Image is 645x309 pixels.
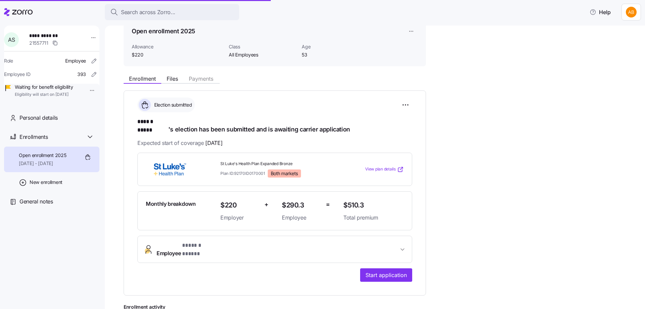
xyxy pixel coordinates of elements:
[129,76,156,81] span: Enrollment
[146,200,196,208] span: Monthly breakdown
[220,214,259,222] span: Employer
[4,71,31,78] span: Employee ID
[146,162,194,177] img: St. Luke's Health Plan
[220,200,259,211] span: $220
[360,268,412,282] button: Start application
[132,27,195,35] h1: Open enrollment 2025
[29,40,48,46] span: 21557711
[590,8,611,16] span: Help
[282,214,320,222] span: Employee
[4,57,13,64] span: Role
[19,197,53,206] span: General notes
[121,8,175,16] span: Search across Zorro...
[19,133,48,141] span: Enrollments
[365,166,404,173] a: View plan details
[132,51,223,58] span: $220
[302,51,369,58] span: 53
[365,271,407,279] span: Start application
[365,166,396,172] span: View plan details
[19,160,66,167] span: [DATE] - [DATE]
[65,57,86,64] span: Employee
[19,114,58,122] span: Personal details
[343,200,404,211] span: $510.3
[15,84,73,90] span: Waiting for benefit eligibility
[105,4,239,20] button: Search across Zorro...
[229,43,296,50] span: Class
[229,51,296,58] span: All Employees
[220,161,338,167] span: St Luke's Health Plan Expanded Bronze
[264,200,268,209] span: +
[205,139,222,147] span: [DATE]
[271,170,298,177] span: Both markets
[19,152,66,159] span: Open enrollment 2025
[77,71,86,78] span: 393
[326,200,330,209] span: =
[220,170,265,176] span: Plan ID: 92170ID0170001
[137,118,412,133] h1: 's election has been submitted and is awaiting carrier application
[157,241,216,258] span: Employee
[152,102,192,108] span: Election submitted
[15,92,73,98] span: Eligibility will start on [DATE]
[30,179,62,186] span: New enrollment
[167,76,178,81] span: Files
[282,200,320,211] span: $290.3
[302,43,369,50] span: Age
[626,7,637,17] img: 42a6513890f28a9d591cc60790ab6045
[137,139,222,147] span: Expected start of coverage
[343,214,404,222] span: Total premium
[584,5,616,19] button: Help
[8,37,15,42] span: A S
[189,76,213,81] span: Payments
[132,43,223,50] span: Allowance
